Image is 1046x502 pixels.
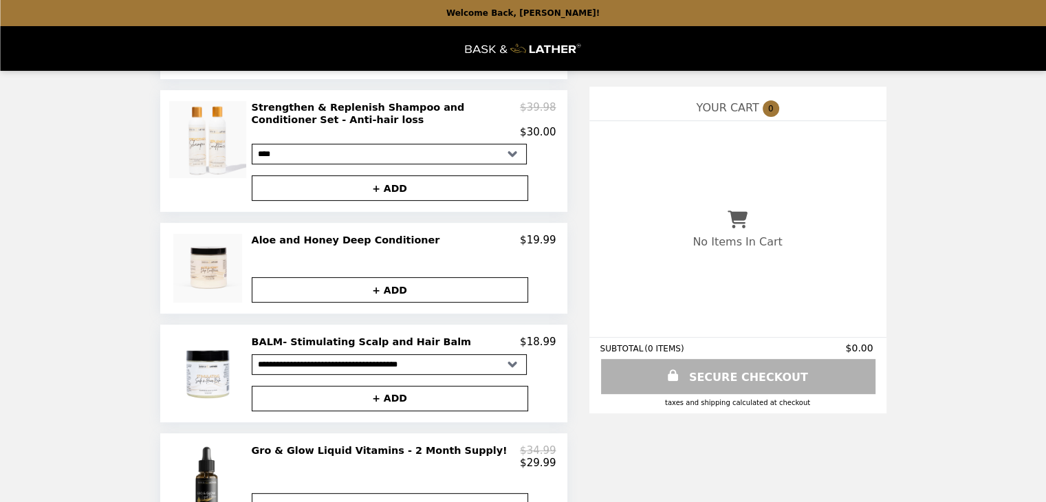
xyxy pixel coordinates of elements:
p: Welcome Back, [PERSON_NAME]! [446,8,600,18]
h2: BALM- Stimulating Scalp and Hair Balm [252,336,477,348]
select: Select a product variant [252,144,527,164]
button: + ADD [252,277,528,303]
span: SUBTOTAL [600,344,645,353]
img: Aloe and Honey Deep Conditioner [173,234,246,303]
p: $34.99 [520,444,556,457]
h2: Gro & Glow Liquid Vitamins - 2 Month Supply! [252,444,513,457]
p: No Items In Cart [693,235,782,248]
h2: Aloe and Honey Deep Conditioner [252,234,446,246]
button: + ADD [252,386,528,411]
span: YOUR CART [696,101,759,114]
p: $18.99 [520,336,556,348]
button: + ADD [252,175,528,201]
span: 0 [763,100,779,117]
p: $30.00 [520,126,556,138]
span: $0.00 [845,342,875,353]
img: Brand Logo [466,34,581,63]
p: $29.99 [520,457,556,469]
p: $19.99 [520,234,556,246]
img: Strengthen & Replenish Shampoo and Conditioner Set - Anti-hair loss [169,101,250,178]
p: $39.98 [520,101,556,127]
select: Select a product variant [252,354,527,375]
h2: Strengthen & Replenish Shampoo and Conditioner Set - Anti-hair loss [252,101,521,127]
div: Taxes and Shipping calculated at checkout [600,399,875,406]
span: ( 0 ITEMS ) [644,344,684,353]
img: BALM- Stimulating Scalp and Hair Balm [170,336,248,411]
